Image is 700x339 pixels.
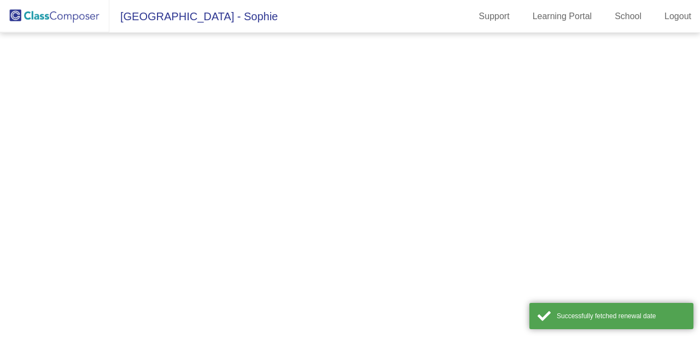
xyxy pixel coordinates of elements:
a: Support [470,8,518,25]
span: [GEOGRAPHIC_DATA] - Sophie [109,8,278,25]
div: Successfully fetched renewal date [557,311,685,321]
a: Logout [656,8,700,25]
a: School [606,8,650,25]
a: Learning Portal [524,8,601,25]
